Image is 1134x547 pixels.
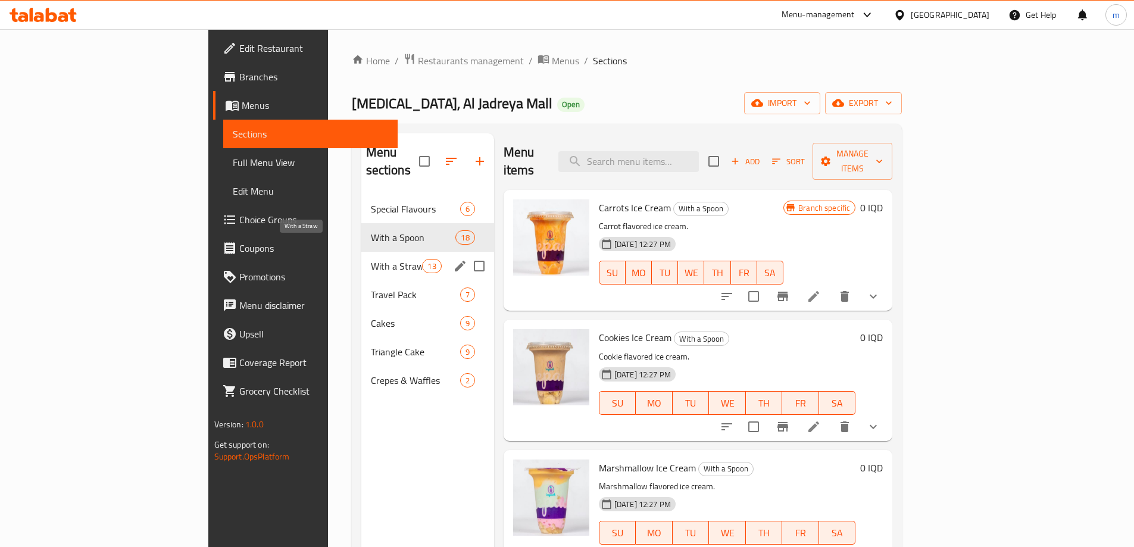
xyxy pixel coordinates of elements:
div: Cakes [371,316,460,330]
img: Marshmallow Ice Cream [513,460,589,536]
div: items [460,202,475,216]
div: Travel Pack7 [361,280,494,309]
button: WE [709,521,746,545]
span: Crepes & Waffles [371,373,460,387]
span: [DATE] 12:27 PM [610,369,676,380]
span: TH [751,395,778,412]
span: Edit Restaurant [239,41,388,55]
p: Marshmallow flavored ice cream. [599,479,856,494]
h2: Menu items [504,143,545,179]
a: Upsell [213,320,398,348]
span: Version: [214,417,243,432]
div: With a Spoon [673,202,729,216]
a: Grocery Checklist [213,377,398,405]
h6: 0 IQD [860,460,883,476]
button: export [825,92,902,114]
button: TH [704,261,730,285]
button: TU [673,391,710,415]
button: Sort [769,152,808,171]
a: Edit Restaurant [213,34,398,62]
button: SU [599,261,626,285]
span: 9 [461,346,474,358]
div: Open [557,98,585,112]
span: Edit Menu [233,184,388,198]
button: FR [782,521,819,545]
span: WE [683,264,699,282]
div: Special Flavours6 [361,195,494,223]
svg: Show Choices [866,420,880,434]
span: 7 [461,289,474,301]
nav: breadcrumb [352,53,902,68]
span: 2 [461,375,474,386]
div: With a Spoon18 [361,223,494,252]
span: Sections [233,127,388,141]
button: sort-choices [713,412,741,441]
span: With a Straw [371,259,423,273]
a: Branches [213,62,398,91]
span: WE [714,524,741,542]
div: With a Spoon [371,230,456,245]
button: SA [819,521,856,545]
div: Triangle Cake [371,345,460,359]
button: TH [746,391,783,415]
div: With a Spoon [674,332,729,346]
span: FR [787,524,814,542]
a: Support.OpsPlatform [214,449,290,464]
span: Select to update [741,414,766,439]
div: Crepes & Waffles2 [361,366,494,395]
div: items [455,230,474,245]
a: Sections [223,120,398,148]
button: SA [819,391,856,415]
span: Branches [239,70,388,84]
div: items [460,316,475,330]
span: Promotions [239,270,388,284]
button: edit [451,257,469,275]
span: import [754,96,811,111]
h6: 0 IQD [860,199,883,216]
span: Get support on: [214,437,269,452]
a: Edit Menu [223,177,398,205]
span: Upsell [239,327,388,341]
button: delete [830,282,859,311]
span: Add item [726,152,764,171]
div: Travel Pack [371,287,460,302]
a: Edit menu item [807,420,821,434]
span: 6 [461,204,474,215]
span: Cookies Ice Cream [599,329,671,346]
span: Branch specific [794,202,855,214]
span: Carrots Ice Cream [599,199,671,217]
span: SU [604,524,631,542]
p: Cookie flavored ice cream. [599,349,856,364]
div: items [460,345,475,359]
span: TU [657,264,673,282]
button: show more [859,412,888,441]
span: Grocery Checklist [239,384,388,398]
img: Cookies Ice Cream [513,329,589,405]
a: Menus [538,53,579,68]
span: FR [787,395,814,412]
button: SU [599,391,636,415]
span: With a Spoon [699,462,753,476]
span: With a Spoon [674,202,728,215]
span: Sort [772,155,805,168]
span: Coupons [239,241,388,255]
span: Restaurants management [418,54,524,68]
span: [MEDICAL_DATA], Al Jadreya Mall [352,90,552,117]
p: Carrot flavored ice cream. [599,219,783,234]
button: show more [859,282,888,311]
button: sort-choices [713,282,741,311]
div: items [460,373,475,387]
span: Marshmallow Ice Cream [599,459,696,477]
span: MO [641,395,668,412]
span: Select to update [741,284,766,309]
span: m [1113,8,1120,21]
span: Menus [552,54,579,68]
span: [DATE] 12:27 PM [610,239,676,250]
div: Special Flavours [371,202,460,216]
button: TH [746,521,783,545]
button: Add section [466,147,494,176]
div: Menu-management [782,8,855,22]
span: Coverage Report [239,355,388,370]
span: Choice Groups [239,212,388,227]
